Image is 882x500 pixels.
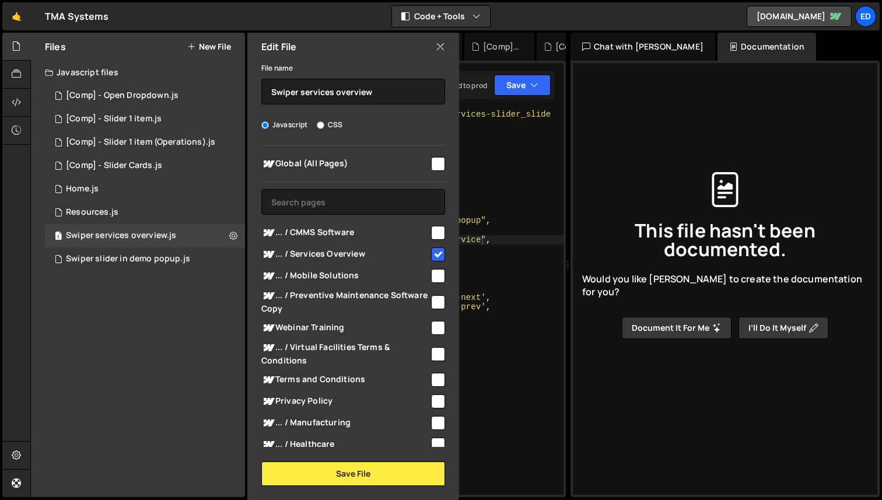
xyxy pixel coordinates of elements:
span: ... / Manufacturing [261,416,429,430]
h2: Files [45,40,66,53]
a: Ed [855,6,876,27]
a: 🤙 [2,2,31,30]
span: ... / Virtual Facilities Terms & Conditions [261,341,429,366]
div: 15745/41947.js [45,84,245,107]
div: 15745/42002.js [45,154,245,177]
span: 1 [55,232,62,242]
span: Webinar Training [261,321,429,335]
button: Save [494,75,551,96]
div: 15745/43499.js [45,247,245,271]
label: File name [261,62,293,74]
div: 15745/44306.js [45,201,245,224]
div: Documentation [717,33,816,61]
div: [Comp] - Slider 1 item (Operations).js [555,41,593,53]
button: I’ll do it myself [738,317,828,339]
button: Document it for me [622,317,731,339]
button: Save File [261,461,445,486]
input: Name [261,79,445,104]
span: Terms and Conditions [261,373,429,387]
div: Javascript files [31,61,245,84]
span: ... / Preventive Maintenance Software Copy [261,289,429,314]
div: Home.js [66,184,99,194]
div: 15745/41948.js [45,131,245,154]
span: Privacy Policy [261,394,429,408]
button: New File [187,42,231,51]
div: Resources.js [66,207,118,218]
span: ... / Services Overview [261,247,429,261]
div: [Comp] - Open Dropdown.js [66,90,178,101]
div: 15745/41885.js [45,107,245,131]
input: Javascript [261,121,269,129]
button: Code + Tools [392,6,490,27]
div: [Comp] - Slider 1 item.js [66,114,162,124]
div: [Comp] - Slider Cards.js [66,160,162,171]
label: Javascript [261,119,308,131]
div: 15745/41882.js [45,177,245,201]
input: CSS [317,121,324,129]
span: ... / Mobile Solutions [261,269,429,283]
input: Search pages [261,189,445,215]
label: CSS [317,119,342,131]
div: [Comp] - Slider 1 item (Operations).js [66,137,215,148]
span: Would you like [PERSON_NAME] to create the documentation for you? [582,272,868,299]
div: Chat with [PERSON_NAME] [570,33,715,61]
div: Swiper services overview.js [45,224,245,247]
div: Swiper slider in demo popup.js [66,254,190,264]
span: ... / CMMS Software [261,226,429,240]
span: Global (All Pages) [261,157,429,171]
span: This file hasn't been documented. [582,221,868,258]
div: [Comp] - Slider Cards.js [483,41,520,53]
div: TMA Systems [45,9,108,23]
div: Swiper services overview.js [66,230,176,241]
a: [DOMAIN_NAME] [747,6,852,27]
span: ... / Healthcare [261,438,429,452]
h2: Edit File [261,40,296,53]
